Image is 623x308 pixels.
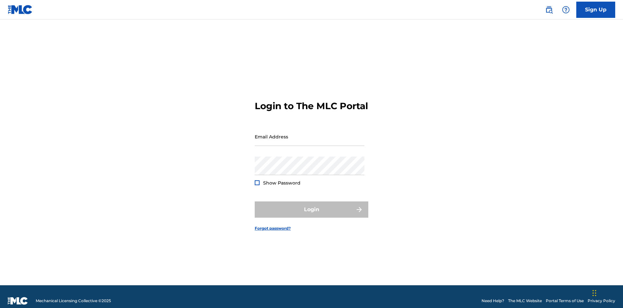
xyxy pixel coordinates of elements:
[263,180,300,186] span: Show Password
[8,5,33,14] img: MLC Logo
[508,298,542,304] a: The MLC Website
[255,100,368,112] h3: Login to The MLC Portal
[592,283,596,303] div: Drag
[8,297,28,305] img: logo
[562,6,570,14] img: help
[576,2,615,18] a: Sign Up
[591,277,623,308] iframe: Chat Widget
[559,3,572,16] div: Help
[543,3,556,16] a: Public Search
[36,298,111,304] span: Mechanical Licensing Collective © 2025
[482,298,504,304] a: Need Help?
[588,298,615,304] a: Privacy Policy
[545,6,553,14] img: search
[255,225,291,231] a: Forgot password?
[546,298,584,304] a: Portal Terms of Use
